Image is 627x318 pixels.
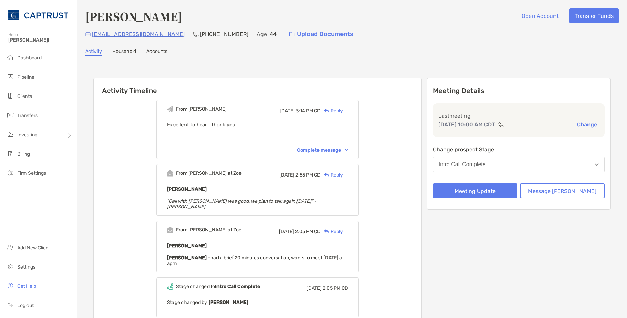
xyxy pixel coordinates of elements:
img: Email Icon [85,32,91,36]
a: Accounts [146,48,167,56]
span: Get Help [17,283,36,289]
img: logout icon [6,301,14,309]
div: From [PERSON_NAME] at Zoe [176,227,242,233]
img: dashboard icon [6,53,14,61]
img: communication type [498,122,504,127]
img: CAPTRUST Logo [8,3,68,27]
span: Clients [17,93,32,99]
span: Dashboard [17,55,42,61]
em: "Call with [PERSON_NAME] was good, we plan to talk again [DATE]" - [PERSON_NAME] [167,198,316,210]
img: pipeline icon [6,72,14,81]
span: Firm Settings [17,170,46,176]
div: Intro Call Complete [439,161,486,168]
img: Reply icon [324,173,329,177]
img: add_new_client icon [6,243,14,251]
img: Reply icon [324,109,329,113]
a: Household [112,48,136,56]
img: Event icon [167,106,173,112]
span: Settings [17,264,35,270]
a: Activity [85,48,102,56]
h6: Activity Timeline [94,78,421,95]
a: Upload Documents [285,27,358,42]
button: Intro Call Complete [433,157,605,172]
img: get-help icon [6,282,14,290]
p: Last meeting [438,112,599,120]
button: Message [PERSON_NAME] [520,183,605,198]
span: [DATE] [280,108,295,114]
img: button icon [289,32,295,37]
p: 44 [270,30,277,38]
button: Transfer Funds [569,8,619,23]
div: Complete message [297,147,348,153]
p: Age [257,30,267,38]
span: [PERSON_NAME]! [8,37,72,43]
b: Intro Call Complete [215,284,260,289]
img: settings icon [6,262,14,271]
img: Event icon [167,283,173,290]
img: investing icon [6,130,14,138]
span: Excellent to hear. Thank you! [167,122,237,128]
b: [PERSON_NAME] [167,243,207,249]
span: [DATE] [279,229,294,235]
b: [PERSON_NAME] [167,186,207,192]
strong: [PERSON_NAME] - [167,255,210,261]
p: [EMAIL_ADDRESS][DOMAIN_NAME] [92,30,185,38]
img: Chevron icon [345,149,348,151]
span: 3:14 PM CD [296,108,321,114]
span: 2:05 PM CD [295,229,321,235]
p: Change prospect Stage [433,145,605,154]
button: Open Account [516,8,564,23]
div: From [PERSON_NAME] [176,106,227,112]
img: Phone Icon [193,32,199,37]
span: Billing [17,151,30,157]
button: Meeting Update [433,183,517,198]
div: Reply [321,107,343,114]
div: Reply [321,228,343,235]
p: [PHONE_NUMBER] [200,30,248,38]
div: Reply [321,171,343,179]
p: Meeting Details [433,87,605,95]
span: had a brief 20 minutes conversation, wants to meet [DATE] at 3pm [167,255,344,266]
span: Pipeline [17,74,34,80]
div: From [PERSON_NAME] at Zoe [176,170,242,176]
span: 2:55 PM CD [295,172,321,178]
b: [PERSON_NAME] [209,299,248,305]
div: Stage changed to [176,284,260,289]
span: 2:05 PM CD [323,285,348,291]
img: transfers icon [6,111,14,119]
img: Reply icon [324,229,329,234]
img: Open dropdown arrow [595,163,599,166]
button: Change [575,121,599,128]
p: [DATE] 10:00 AM CDT [438,120,495,129]
img: Event icon [167,227,173,233]
span: Add New Client [17,245,50,251]
img: clients icon [6,92,14,100]
img: Event icon [167,170,173,177]
img: billing icon [6,149,14,158]
span: Log out [17,303,34,308]
span: [DATE] [306,285,322,291]
span: [DATE] [279,172,294,178]
span: Investing [17,132,37,138]
h4: [PERSON_NAME] [85,8,182,24]
img: firm-settings icon [6,169,14,177]
span: Transfers [17,113,38,118]
p: Stage changed by: [167,298,348,307]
